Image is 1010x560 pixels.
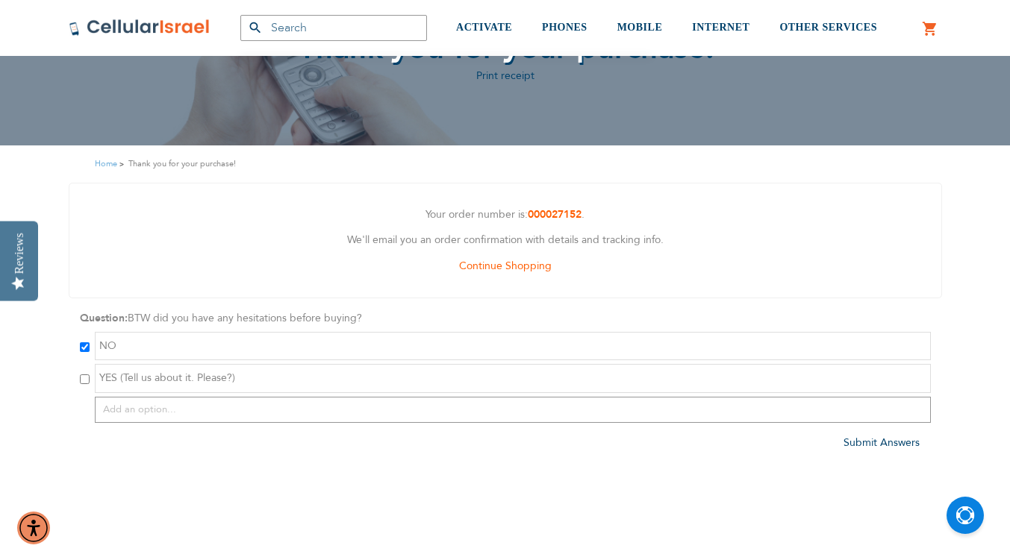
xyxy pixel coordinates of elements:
[240,15,427,41] input: Search
[528,207,582,221] a: 000027152
[99,339,116,353] span: NO
[95,397,931,423] input: Add an option...
[476,69,534,83] a: Print receipt
[128,157,236,171] strong: Thank you for your purchase!
[459,259,552,273] a: Continue Shopping
[17,512,50,544] div: Accessibility Menu
[128,311,362,325] span: BTW did you have any hesitations before buying?
[81,206,930,224] p: Your order number is: .
[80,311,128,325] strong: Question:
[779,22,877,33] span: OTHER SERVICES
[456,22,512,33] span: ACTIVATE
[95,158,117,169] a: Home
[844,435,920,450] a: Submit Answers
[81,231,930,250] p: We'll email you an order confirmation with details and tracking info.
[69,19,211,37] img: Cellular Israel Logo
[692,22,749,33] span: INTERNET
[542,22,587,33] span: PHONES
[99,371,235,385] span: YES (Tell us about it. Please?)
[617,22,663,33] span: MOBILE
[13,233,26,274] div: Reviews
